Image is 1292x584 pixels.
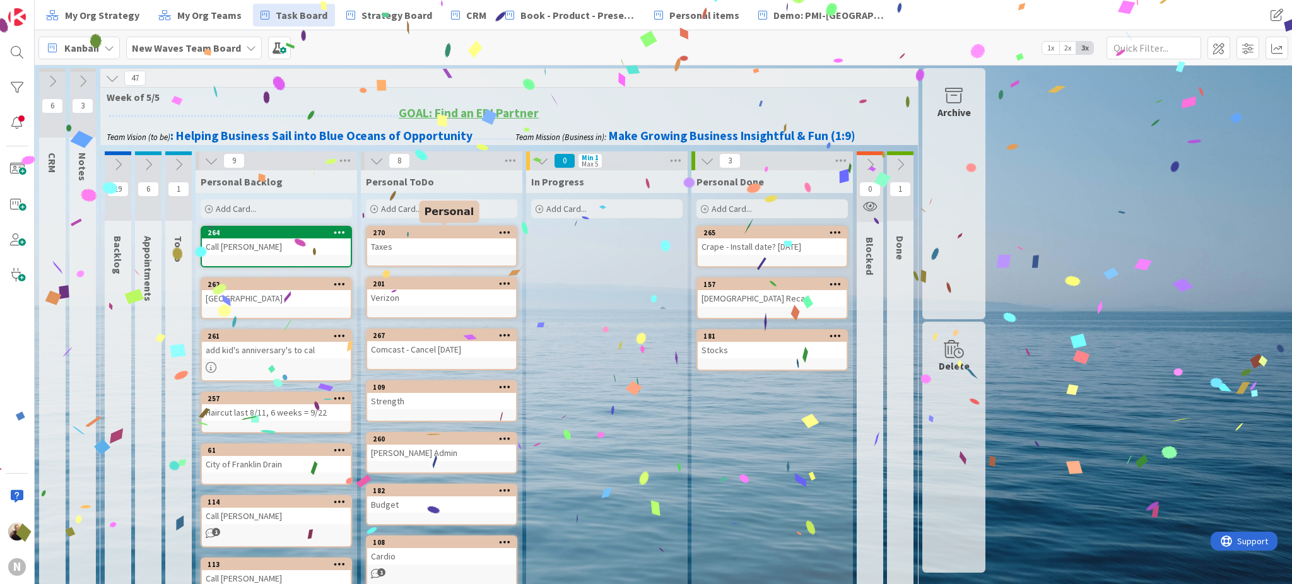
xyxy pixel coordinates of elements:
[498,4,643,26] a: Book - Product - Presentation
[366,329,517,370] a: 267Comcast - Cancel [DATE]
[939,358,970,373] div: Delete
[696,277,848,319] a: 157[DEMOGRAPHIC_DATA] Recap
[172,236,185,262] span: To Do
[373,486,516,495] div: 182
[367,278,516,306] div: 201Verizon
[367,227,516,255] div: 270Taxes
[698,342,847,358] div: Stocks
[208,228,351,237] div: 264
[202,445,351,472] div: 61City of Franklin Drain
[719,153,741,168] span: 3
[366,277,517,318] a: 201Verizon
[609,128,855,143] strong: Make Growing Business Insightful & Fun (1:9)
[132,42,241,54] b: New Waves Team Board
[212,528,220,536] span: 1
[367,433,516,445] div: 260
[366,380,517,422] a: 109Strength
[367,433,516,461] div: 260[PERSON_NAME] Admin
[859,182,881,197] span: 0
[202,393,351,421] div: 257Haircut last 8/11, 6 weeks = 9/22
[201,175,283,188] span: Personal Backlog
[425,206,474,218] h5: Personal
[38,4,147,26] a: My Org Strategy
[202,238,351,255] div: Call [PERSON_NAME]
[703,332,847,341] div: 181
[151,4,249,26] a: My Org Teams
[202,456,351,472] div: City of Franklin Drain
[698,290,847,307] div: [DEMOGRAPHIC_DATA] Recap
[698,238,847,255] div: Crape - Install date? [DATE]
[112,236,124,274] span: Backlog
[176,128,473,143] strong: Helping Business Sail into Blue Oceans of Opportunity
[890,182,911,197] span: 1
[42,98,63,114] span: 6
[107,182,129,197] span: 19
[76,153,89,181] span: Notes
[389,153,410,168] span: 8
[696,226,848,267] a: 265Crape - Install date? [DATE]
[208,446,351,455] div: 61
[8,558,26,576] div: N
[208,498,351,506] div: 114
[223,153,245,168] span: 9
[647,4,747,26] a: Personal items
[208,332,351,341] div: 261
[107,91,902,103] span: Week of 5/5
[520,8,635,23] span: Book - Product - Presentation
[202,496,351,508] div: 114
[698,279,847,290] div: 157
[373,538,516,547] div: 108
[170,128,173,143] strong: :
[168,182,189,197] span: 1
[373,228,516,237] div: 270
[373,435,516,443] div: 260
[361,8,432,23] span: Strategy Board
[443,4,494,26] a: CRM
[1107,37,1201,59] input: Quick Filter...
[276,8,327,23] span: Task Board
[698,330,847,358] div: 181Stocks
[109,105,399,120] strong: ............................................................................................
[399,105,539,120] u: GOAL: Find an EPI Partner
[377,568,385,576] span: 1
[1042,42,1059,54] span: 1x
[864,237,876,275] span: Blocked
[202,330,351,342] div: 261
[367,330,516,358] div: 267Comcast - Cancel [DATE]
[201,392,352,433] a: 257Haircut last 8/11, 6 weeks = 9/22
[696,175,764,188] span: Personal Done
[367,330,516,341] div: 267
[373,331,516,340] div: 267
[202,404,351,421] div: Haircut last 8/11, 6 weeks = 9/22
[366,226,517,267] a: 270Taxes
[124,71,146,86] span: 47
[64,40,99,55] span: Kanban
[367,289,516,306] div: Verizon
[201,226,352,267] a: 264Call [PERSON_NAME]
[373,383,516,392] div: 109
[72,98,93,114] span: 3
[202,227,351,238] div: 264
[201,443,352,485] a: 61City of Franklin Drain
[253,4,335,26] a: Task Board
[937,105,971,120] div: Archive
[26,2,57,17] span: Support
[582,155,599,161] div: Min 1
[202,559,351,570] div: 113
[696,329,848,371] a: 181Stocks
[142,236,155,301] span: Appointments
[698,279,847,307] div: 157[DEMOGRAPHIC_DATA] Recap
[473,128,515,143] span: .................
[546,203,587,214] span: Add Card...
[65,8,139,23] span: My Org Strategy
[202,330,351,358] div: 261add kid's anniversary's to cal
[712,203,752,214] span: Add Card...
[582,161,598,167] div: Max 5
[366,432,517,474] a: 260[PERSON_NAME] Admin
[773,8,888,23] span: Demo: PMI-[GEOGRAPHIC_DATA]
[367,382,516,409] div: 109Strength
[8,8,26,26] img: Visit kanbanzone.com
[177,8,242,23] span: My Org Teams
[1076,42,1093,54] span: 3x
[202,290,351,307] div: [GEOGRAPHIC_DATA]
